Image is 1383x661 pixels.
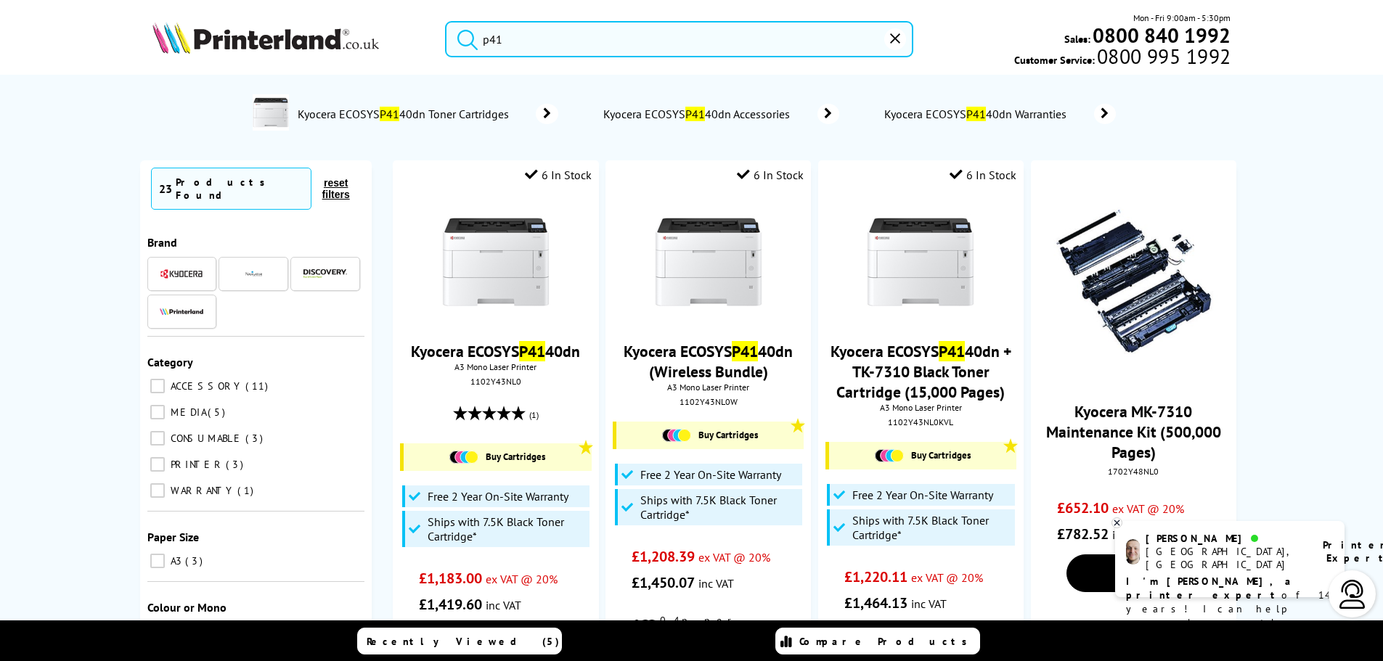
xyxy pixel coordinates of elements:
span: Compare Products [799,635,975,648]
mark: P41 [939,341,965,361]
div: 1102Y43NL0W [616,396,800,407]
a: Kyocera ECOSYSP4140dn (Wireless Bundle) [624,341,793,382]
a: 0800 840 1992 [1090,28,1231,42]
input: ACCESSORY 11 [150,379,165,393]
span: Mon - Fri 9:00am - 5:30pm [1133,11,1231,25]
span: Free 2 Year On-Site Warranty [640,467,781,482]
span: WARRANTY [167,484,236,497]
p: of 14 years! I can help you choose the right product [1126,575,1334,644]
span: Free 2 Year On-Site Warranty [852,488,993,502]
img: Printerland [160,308,203,315]
span: Buy Cartridges [698,429,758,441]
img: Kyocera-P4140dn-Front-Small.jpg [654,208,763,316]
span: Buy Cartridges [486,451,545,463]
img: Kyocera-P4140dn-Front-Small.jpg [441,208,550,316]
img: 1702Y48NL0-DEFAULT.jpg [1038,186,1229,377]
a: Kyocera MK-7310 Maintenance Kit (500,000 Pages) [1046,401,1221,462]
img: Navigator [245,265,263,283]
span: £1,220.11 [844,567,907,586]
input: A3 3 [150,554,165,568]
span: MEDIA [167,406,206,419]
img: Cartridges [449,451,478,464]
div: [GEOGRAPHIC_DATA], [GEOGRAPHIC_DATA] [1146,545,1305,571]
mark: P41 [966,107,986,121]
span: A3 Mono Laser Printer [400,361,591,372]
a: Recently Viewed (5) [357,628,562,654]
a: Kyocera ECOSYSP4140dn + TK-7310 Black Toner Cartridge (15,000 Pages) [831,341,1011,402]
span: inc VAT [911,596,947,611]
mark: P41 [380,107,399,121]
img: Cartridges [875,449,904,462]
mark: P41 [519,341,545,361]
span: Kyocera ECOSYS 40dn Warranties [883,107,1072,121]
img: Discovery [303,269,347,278]
div: 1702Y48NL0 [1042,466,1225,477]
img: Kyocera-P4140dn-Front-Small.jpg [866,208,975,316]
span: Paper Size [147,530,199,544]
img: Cartridges [662,429,691,442]
input: Search product or brand [445,21,913,57]
a: Buy Cartridges [836,449,1009,462]
span: Sales: [1064,32,1090,46]
span: 1 [237,484,257,497]
span: Kyocera ECOSYS 40dn Toner Cartridges [296,107,514,121]
span: CONSUMABLE [167,432,244,445]
a: Kyocera ECOSYSP4140dn Toner Cartridges [296,94,558,134]
span: £1,208.39 [632,547,695,566]
div: [PERSON_NAME] [1146,532,1305,545]
span: ex VAT @ 20% [486,572,558,586]
button: reset filters [311,176,361,201]
input: MEDIA 5 [150,405,165,419]
a: Compare Products [775,628,980,654]
span: 3 [226,458,247,471]
a: Kyocera ECOSYSP4140dn Warranties [883,104,1116,124]
div: 1102Y43NL0KVL [829,416,1013,427]
span: Recently Viewed (5) [367,635,560,648]
span: A3 Mono Laser Printer [613,382,804,393]
span: £1,450.07 [632,573,695,592]
span: Ships with 7.5K Black Toner Cartridge* [852,513,1011,542]
span: £1,183.00 [419,569,482,588]
span: Buy Cartridges [911,449,971,461]
input: WARRANTY 1 [150,483,165,498]
span: Ships with 7.5K Black Toner Cartridge* [640,493,799,522]
a: Buy Cartridges [624,429,796,442]
span: inc VAT [486,598,521,612]
span: 0800 995 1992 [1095,49,1231,63]
b: 0800 840 1992 [1093,22,1231,49]
a: Printerland Logo [152,22,428,57]
span: Free 2 Year On-Site Warranty [428,489,568,504]
img: P4140dn-departmentimage.jpg [253,94,289,131]
span: ACCESSORY [167,379,244,393]
span: (1) [529,401,539,429]
span: Brand [147,235,177,250]
span: ex VAT @ 20% [911,570,983,585]
input: PRINTER 3 [150,457,165,472]
a: View [1066,554,1200,592]
span: Kyocera ECOSYS 40dn Accessories [602,107,796,121]
span: £1,464.13 [844,594,907,612]
input: CONSUMABLE 3 [150,431,165,446]
span: inc VAT [1112,527,1148,542]
span: 3 [185,554,206,567]
img: user-headset-light.svg [1338,580,1367,609]
img: Kyocera [160,268,203,279]
a: Kyocera ECOSYSP4140dn [411,341,580,361]
img: Printerland Logo [152,22,379,54]
span: £782.52 [1057,525,1109,543]
div: 6 In Stock [525,168,592,182]
span: Ships with 7.5K Black Toner Cartridge* [428,514,586,543]
span: 5 [208,406,229,419]
mark: P41 [685,107,705,121]
span: ex VAT @ 20% [1112,501,1184,516]
div: 6 In Stock [950,168,1016,182]
li: 0.4p per mono page [632,614,785,640]
span: PRINTER [167,458,224,471]
span: 23 [159,181,172,196]
span: Customer Service: [1014,49,1231,67]
span: £1,419.60 [419,595,482,614]
div: 1102Y43NL0 [404,376,587,387]
div: Products Found [176,176,303,202]
img: ashley-livechat.png [1126,539,1140,564]
span: Colour or Mono [147,600,227,615]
